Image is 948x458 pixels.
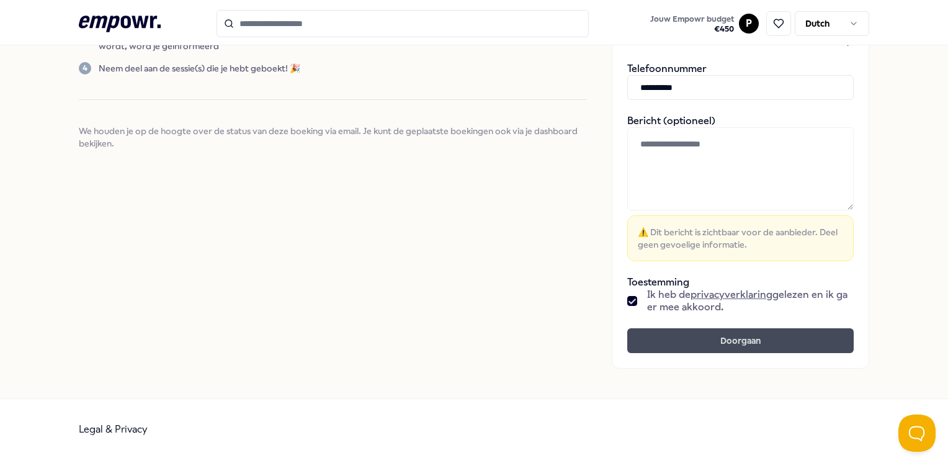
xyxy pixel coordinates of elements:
a: Legal & Privacy [79,423,148,435]
span: Ik heb de gelezen en ik ga er mee akkoord. [647,289,854,313]
input: Search for products, categories or subcategories [217,10,589,37]
div: Bericht (optioneel) [627,115,854,261]
div: Toestemming [627,276,854,313]
button: Doorgaan [627,328,854,353]
iframe: Help Scout Beacon - Open [898,415,936,452]
span: ⚠️ Dit bericht is zichtbaar voor de aanbieder. Deel geen gevoelige informatie. [638,226,843,251]
button: Jouw Empowr budget€450 [648,12,736,37]
span: € 450 [650,24,734,34]
div: 4 [79,62,91,74]
a: Jouw Empowr budget€450 [645,11,739,37]
a: privacyverklaring [691,289,772,300]
button: P [739,14,759,34]
span: Jouw Empowr budget [650,14,734,24]
span: We houden je op de hoogte over de status van deze boeking via email. Je kunt de geplaatste boekin... [79,125,586,150]
p: Neem deel aan de sessie(s) die je hebt geboekt! 🎉 [99,62,300,74]
div: Telefoonnummer [627,63,854,100]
